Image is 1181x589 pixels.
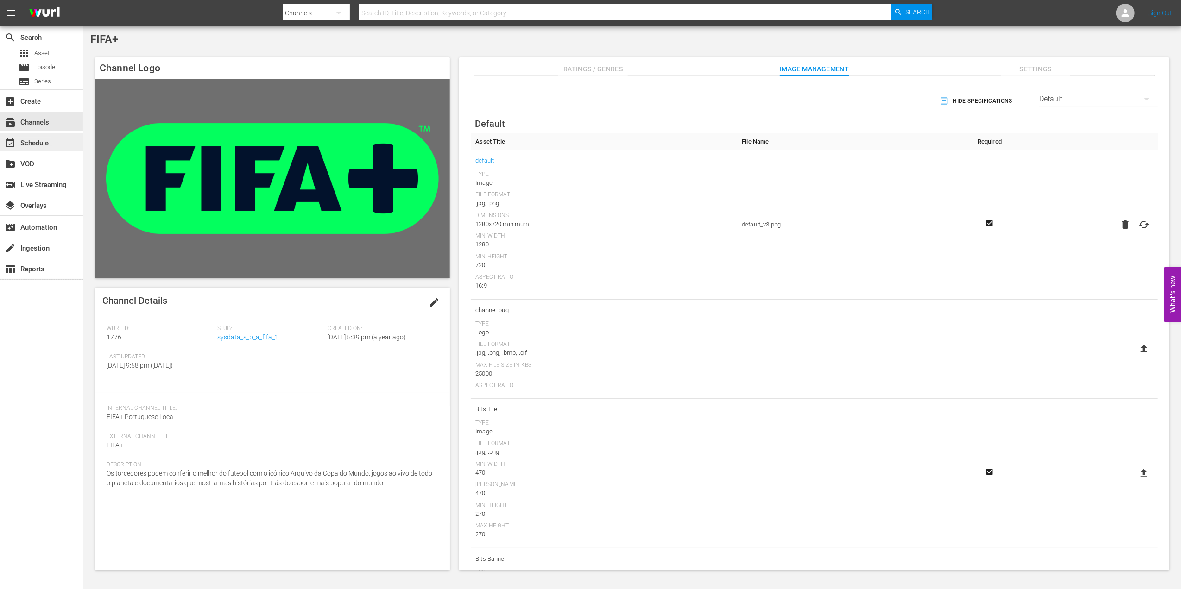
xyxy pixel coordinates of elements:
[938,88,1016,114] button: Hide Specifications
[5,96,16,107] span: Create
[558,63,628,75] span: Ratings / Genres
[34,49,50,58] span: Asset
[475,362,733,369] div: Max File Size In Kbs
[5,243,16,254] span: Ingestion
[5,32,16,43] span: Search
[423,291,445,313] button: edit
[737,133,961,150] th: File Name
[475,447,733,457] div: .jpg, .png
[107,433,434,440] span: External Channel Title:
[95,79,450,278] img: FIFA+
[6,7,17,19] span: menu
[5,179,16,190] span: Live Streaming
[475,489,733,498] div: 470
[984,468,995,476] svg: Required
[475,461,733,468] div: Min Width
[475,219,733,229] div: 1280x720 minimum
[107,461,434,469] span: Description:
[1164,267,1181,322] button: Open Feedback Widget
[475,569,733,576] div: Type
[475,468,733,477] div: 470
[471,133,737,150] th: Asset Title
[5,263,16,275] span: Reports
[107,325,213,332] span: Wurl ID:
[475,481,733,489] div: [PERSON_NAME]
[475,304,733,316] span: channel-bug
[891,4,932,20] button: Search
[475,348,733,357] div: .jpg, .png, .bmp, .gif
[34,77,51,86] span: Series
[475,341,733,348] div: File Format
[905,4,930,20] span: Search
[22,2,67,24] img: ans4CAIJ8jUAAAAAAAAAAAAAAAAAAAAAAAAgQb4GAAAAAAAAAAAAAAAAAAAAAAAAJMjXAAAAAAAAAAAAAAAAAAAAAAAAgAT5G...
[107,405,434,412] span: Internal Channel Title:
[961,133,1017,150] th: Required
[475,522,733,530] div: Max Height
[5,117,16,128] span: Channels
[107,333,121,341] span: 1776
[328,333,406,341] span: [DATE] 5:39 pm (a year ago)
[475,232,733,240] div: Min Width
[102,295,167,306] span: Channel Details
[328,325,434,332] span: Created On:
[475,212,733,219] div: Dimensions
[737,150,961,300] td: default_v3.png
[429,297,440,308] span: edit
[475,553,733,565] span: Bits Banner
[475,261,733,270] div: 720
[475,509,733,519] div: 270
[475,420,733,427] div: Type
[19,76,30,87] span: Series
[475,440,733,447] div: File Format
[107,413,175,420] span: FIFA+ Portuguese Local
[475,199,733,208] div: .jpg, .png
[1148,9,1172,17] a: Sign Out
[95,57,450,79] h4: Channel Logo
[107,362,173,369] span: [DATE] 9:58 pm ([DATE])
[475,502,733,509] div: Min Height
[475,274,733,281] div: Aspect Ratio
[19,62,30,73] span: Episode
[34,63,55,72] span: Episode
[5,138,16,149] span: Schedule
[475,403,733,415] span: Bits Tile
[475,178,733,188] div: Image
[217,333,278,341] a: sysdata_s_p_a_fifa_1
[941,96,1012,106] span: Hide Specifications
[475,382,733,389] div: Aspect Ratio
[107,441,123,449] span: FIFA+
[984,219,995,227] svg: Required
[475,155,494,167] a: default
[107,470,432,487] span: Os torcedores podem conferir o melhor do futebol com o icônico Arquivo da Copa do Mundo, jogos ao...
[5,158,16,169] span: VOD
[475,253,733,261] div: Min Height
[475,427,733,436] div: Image
[1039,86,1158,112] div: Default
[475,191,733,199] div: File Format
[475,530,733,539] div: 270
[5,222,16,233] span: Automation
[1001,63,1070,75] span: Settings
[90,33,118,46] span: FIFA+
[475,118,505,129] span: Default
[475,240,733,249] div: 1280
[475,281,733,290] div: 16:9
[19,48,30,59] span: Asset
[475,320,733,328] div: Type
[217,325,323,332] span: Slug:
[107,353,213,361] span: Last Updated:
[475,171,733,178] div: Type
[780,63,849,75] span: Image Management
[5,200,16,211] span: Overlays
[475,328,733,337] div: Logo
[475,369,733,378] div: 25000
